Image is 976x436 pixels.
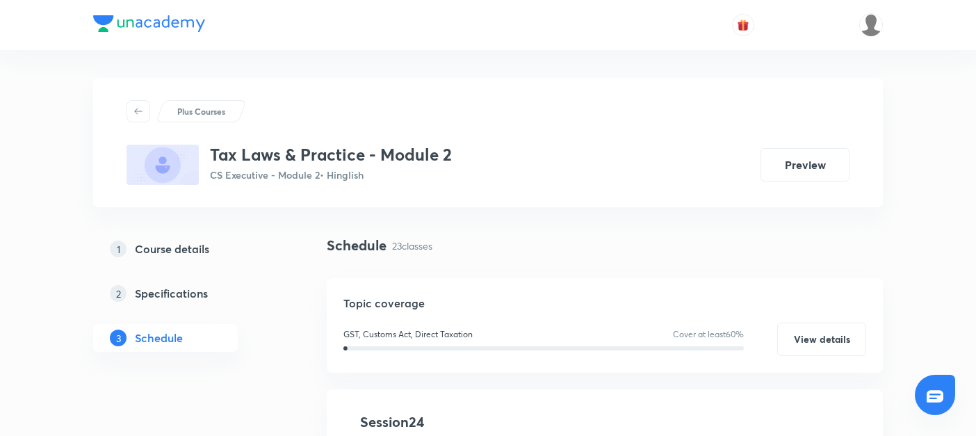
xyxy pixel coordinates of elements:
button: Preview [761,148,849,181]
h4: Schedule [327,235,387,256]
p: CS Executive - Module 2 • Hinglish [210,168,452,182]
p: Plus Courses [177,105,225,118]
h4: Session 24 [360,412,614,433]
a: Company Logo [93,15,205,35]
img: adnan [859,13,883,37]
img: 8FAD1E37-A138-4BEE-A94F-B50A94F8DB89_plus.png [127,145,199,185]
h5: Topic coverage [343,295,866,312]
a: 2Specifications [93,280,282,307]
p: 2 [110,285,127,302]
h5: Schedule [135,330,183,346]
h3: Tax Laws & Practice - Module 2 [210,145,452,165]
p: 3 [110,330,127,346]
h5: Specifications [135,285,208,302]
p: Cover at least 60 % [673,328,744,341]
img: Company Logo [93,15,205,32]
h5: Course details [135,241,209,257]
img: avatar [737,19,749,31]
p: 23 classes [392,239,432,253]
button: View details [777,323,866,356]
button: avatar [732,14,754,36]
p: 1 [110,241,127,257]
a: 1Course details [93,235,282,263]
p: GST, Customs Act, Direct Taxation [343,328,473,341]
